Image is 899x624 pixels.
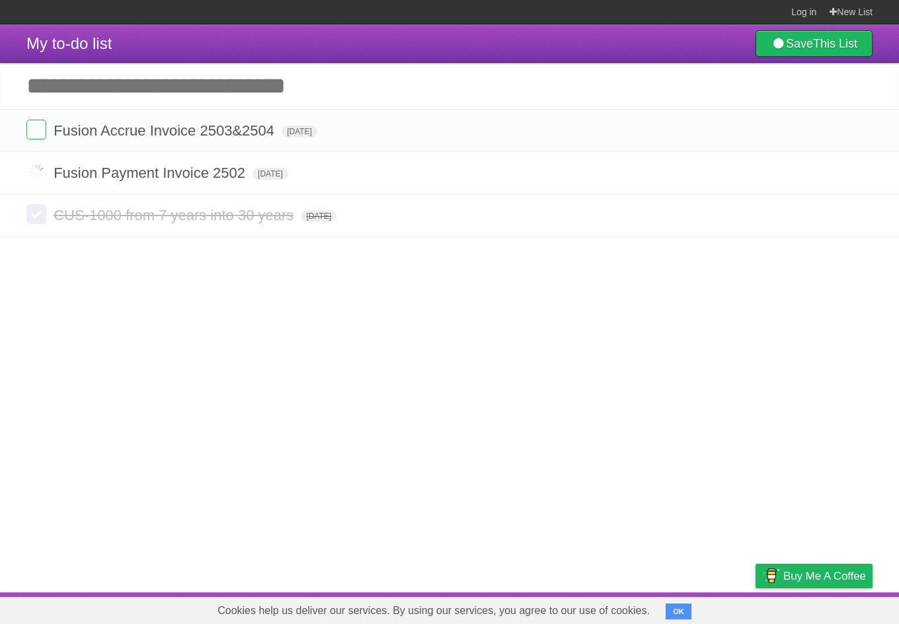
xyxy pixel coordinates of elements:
[253,168,288,180] span: [DATE]
[26,162,46,182] label: Done
[54,207,297,223] span: CUS-1000 from 7 years into 30 years
[789,596,873,621] a: Suggest a feature
[666,604,691,619] button: OK
[26,120,46,139] label: Done
[26,34,112,52] span: My to-do list
[783,565,866,588] span: Buy me a coffee
[580,596,607,621] a: About
[693,596,723,621] a: Terms
[623,596,677,621] a: Developers
[26,204,46,224] label: Done
[756,564,873,588] a: Buy me a coffee
[301,210,336,222] span: [DATE]
[813,37,857,50] b: This List
[762,565,780,587] img: Buy me a coffee
[738,596,773,621] a: Privacy
[204,598,663,624] span: Cookies help us deliver our services. By using our services, you agree to our use of cookies.
[756,30,873,57] a: SaveThis List
[282,126,317,137] span: [DATE]
[54,122,278,139] span: Fusion Accrue Invoice 2503&2504
[54,165,249,181] span: Fusion Payment Invoice 2502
